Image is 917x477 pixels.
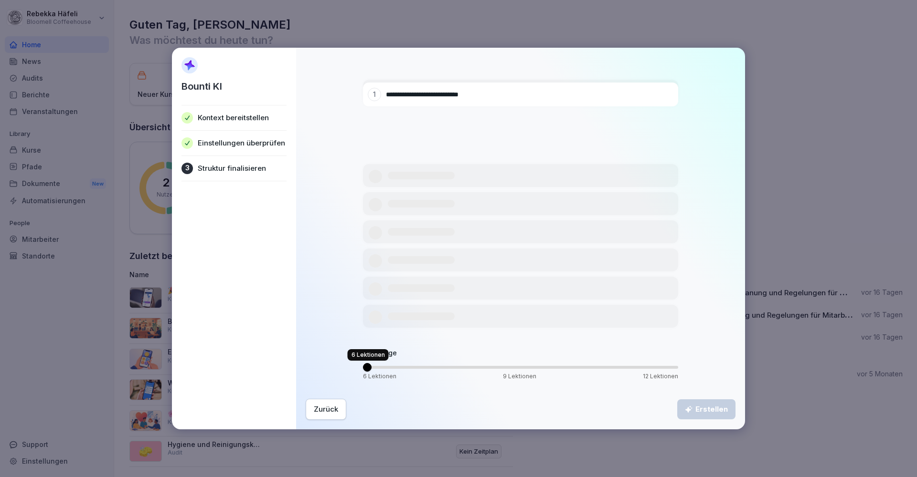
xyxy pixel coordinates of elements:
[198,164,266,173] p: Struktur finalisieren
[181,57,198,73] img: AI Sparkle
[352,351,385,359] p: 6 Lektionen
[685,404,728,415] div: Erstellen
[314,404,338,415] div: Zurück
[363,348,678,358] h4: Kurslänge
[363,373,396,380] p: 6 Lektionen
[181,163,193,174] div: 3
[643,373,678,380] p: 12 Lektionen
[198,138,285,148] p: Einstellungen überprüfen
[368,88,381,101] div: 1
[677,399,736,419] button: Erstellen
[503,373,536,380] p: 9 Lektionen
[306,399,346,420] button: Zurück
[198,113,269,123] p: Kontext bereitstellen
[181,79,222,93] p: Bounti KI
[363,363,372,372] span: Volume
